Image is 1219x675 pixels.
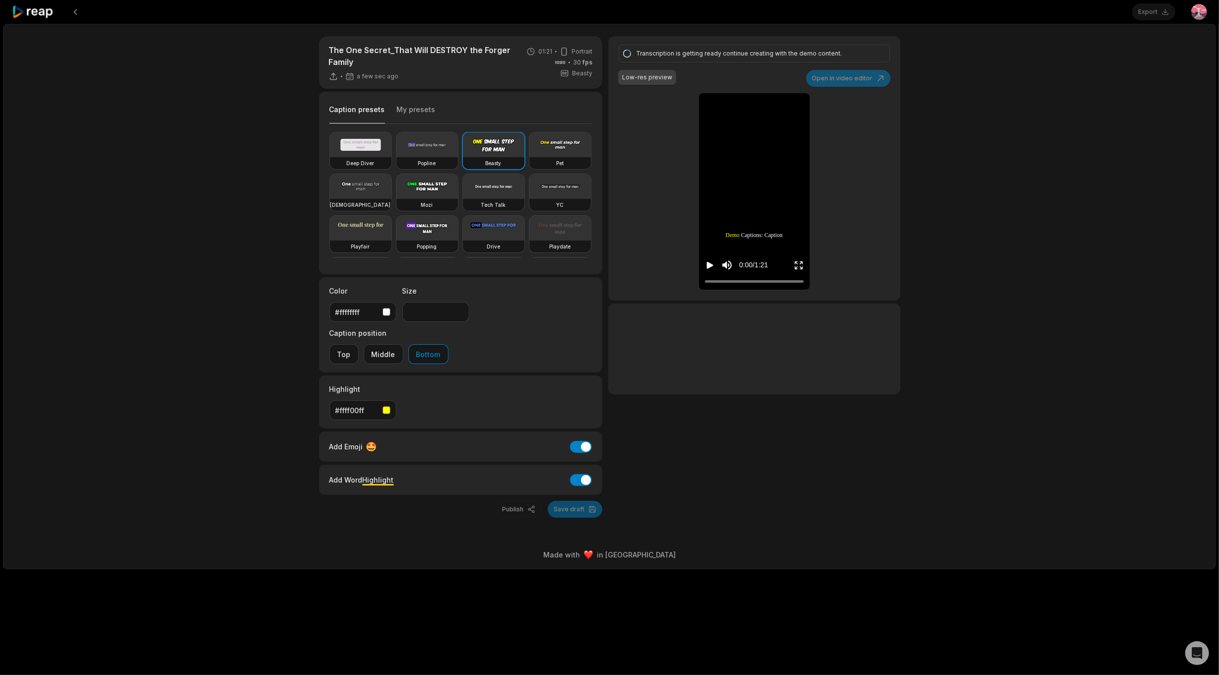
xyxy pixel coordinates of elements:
span: Captions: [741,231,763,240]
button: Middle [364,344,403,364]
label: Caption position [329,328,449,338]
h3: Drive [487,243,500,250]
span: Add Emoji [329,441,363,452]
span: Beasty [572,69,592,78]
span: 01:21 [538,47,552,56]
h3: Popping [417,243,437,250]
button: Bottom [408,344,449,364]
span: fps [582,59,592,66]
span: 30 [573,58,592,67]
button: Mute sound [721,259,733,271]
div: Made with in [GEOGRAPHIC_DATA] [12,550,1207,560]
h3: Deep Diver [347,159,375,167]
img: heart emoji [584,551,593,559]
button: Caption presets [329,105,385,124]
button: Top [329,344,359,364]
h3: YC [556,201,564,209]
div: Transcription is getting ready continue creating with the demo content. [636,49,869,58]
button: #ffffffff [329,302,396,322]
h3: Tech Talk [481,201,506,209]
span: Highlight [363,476,394,484]
h3: Playdate [549,243,571,250]
h3: Popline [418,159,436,167]
button: Publish [496,501,542,518]
div: #ffff00ff [335,405,379,416]
div: Add Word [329,473,394,487]
span: Caption [765,231,783,240]
div: 0:00 / 1:21 [739,260,768,270]
span: a few sec ago [357,72,399,80]
button: My presets [397,105,436,123]
span: Portrait [572,47,592,56]
label: Highlight [329,384,396,394]
span: 🤩 [366,440,377,453]
button: Enter Fullscreen [794,256,804,274]
div: Low-res preview [622,73,672,82]
label: Color [329,286,396,296]
label: Size [402,286,469,296]
h3: Beasty [486,159,502,167]
span: Demo [726,231,740,240]
button: #ffff00ff [329,400,396,420]
h3: Pet [556,159,564,167]
div: #ffffffff [335,307,379,317]
button: Play video [705,256,715,274]
h3: Playfair [351,243,370,250]
h3: [DEMOGRAPHIC_DATA] [330,201,391,209]
p: The One Secret_That Will DESTROY the Forger Family [329,44,511,68]
div: Open Intercom Messenger [1185,641,1209,665]
h3: Mozi [421,201,433,209]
